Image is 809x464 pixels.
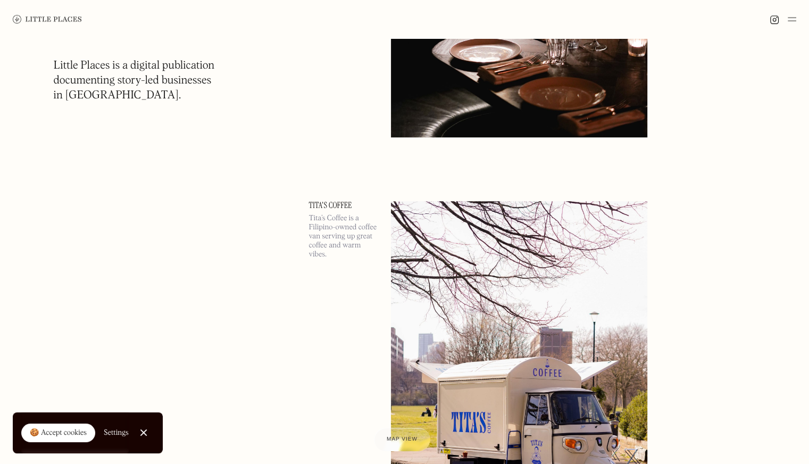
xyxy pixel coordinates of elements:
a: Close Cookie Popup [133,422,154,443]
a: Map view [374,428,430,451]
span: Map view [387,436,418,442]
a: Tita's Coffee [309,201,378,210]
div: Close Cookie Popup [143,433,144,433]
a: Settings [104,421,129,445]
h1: Little Places is a digital publication documenting story-led businesses in [GEOGRAPHIC_DATA]. [54,59,215,103]
div: Settings [104,429,129,436]
a: 🍪 Accept cookies [21,424,95,443]
p: Tita’s Coffee is a Filipino-owned coffee van serving up great coffee and warm vibes. [309,214,378,259]
div: 🍪 Accept cookies [30,428,87,438]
